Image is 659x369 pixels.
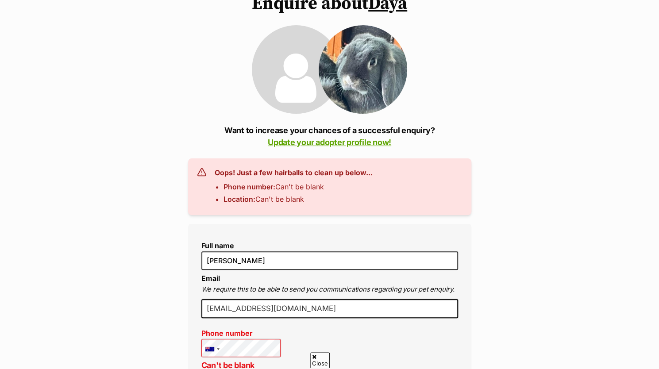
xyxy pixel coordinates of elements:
[201,251,458,270] input: E.g. Jimmy Chew
[224,194,373,204] li: Can't be blank
[201,274,220,283] label: Email
[224,181,373,192] li: Can't be blank
[268,138,391,147] a: Update your adopter profile now!
[224,182,275,191] strong: Phone number:
[310,352,330,368] span: Close
[188,124,471,148] p: Want to increase your chances of a successful enquiry?
[201,284,458,295] p: We require this to be able to send you communications regarding your pet enquiry.
[201,329,281,337] label: Phone number
[201,242,458,250] label: Full name
[215,167,373,178] h3: Oops! Just a few hairballs to clean up below...
[202,339,222,359] div: Australia: +61
[224,195,255,204] strong: Location:
[319,25,407,114] img: Daya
